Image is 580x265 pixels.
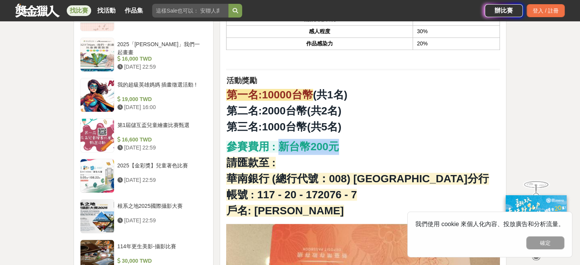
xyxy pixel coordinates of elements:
div: 根系之地2025國際攝影大賽 [117,202,204,217]
strong: 第二名:2000台幣(共2名) [226,105,341,117]
div: [DATE] 22:59 [117,63,204,71]
th: 感人程度 [227,26,413,38]
div: [DATE] 16:00 [117,103,204,111]
div: 16,000 TWD [117,55,204,63]
div: 2025「[PERSON_NAME]」我們一起畫畫 [117,40,204,55]
img: ff197300-f8ee-455f-a0ae-06a3645bc375.jpg [506,195,567,246]
a: 2025「[PERSON_NAME]」我們一起畫畫 16,000 TWD [DATE] 22:59 [80,37,207,72]
td: 30% [413,26,500,38]
strong: 第一名:10000台幣 [226,89,313,101]
button: 確定 [526,236,564,249]
span: 我們使用 cookie 來個人化內容、投放廣告和分析流量。 [415,221,564,227]
strong: 參賽費用 : 新台幣200元 [226,141,339,153]
a: 2025【金彩獎】兒童著色比賽 [DATE] 22:59 [80,159,207,193]
div: 19,000 TWD [117,95,204,103]
div: [DATE] 22:59 [117,217,204,225]
div: [DATE] 22:59 [117,144,204,152]
strong: 第三名:1000台幣(共5名) [226,121,341,133]
strong: 戶名: [PERSON_NAME] [226,205,344,217]
div: 登入 / 註冊 [527,4,565,17]
a: 找活動 [94,5,119,16]
strong: 華南銀行 (總行代號：008) [GEOGRAPHIC_DATA]分行 [226,173,488,185]
a: 根系之地2025國際攝影大賽 [DATE] 22:59 [80,199,207,233]
input: 這樣Sale也可以： 安聯人壽創意銷售法募集 [152,4,228,18]
a: 第1屆儲互盃兒童繪畫比賽甄選 16,600 TWD [DATE] 22:59 [80,118,207,153]
strong: 請匯款至 : [226,157,275,169]
div: 16,600 TWD [117,136,204,144]
th: 作品感染力 [227,38,413,50]
div: [DATE] 22:59 [117,176,204,184]
div: 2025【金彩獎】兒童著色比賽 [117,162,204,176]
div: 第1屆儲互盃兒童繪畫比賽甄選 [117,121,204,136]
div: 30,000 TWD [117,257,204,265]
strong: 活動獎勵 [226,76,257,85]
a: 辦比賽 [485,4,523,17]
a: 作品集 [122,5,146,16]
a: 我的超級英雄媽媽 插畫徵選活動 ! 19,000 TWD [DATE] 16:00 [80,78,207,112]
strong: (共1名) [313,89,347,101]
td: 20% [413,38,500,50]
div: 114年更生美影-攝影比賽 [117,243,204,257]
strong: 帳號 : 117 - 20 - 172076 - 7 [226,189,357,201]
a: 找比賽 [67,5,91,16]
div: 我的超級英雄媽媽 插畫徵選活動 ! [117,81,204,95]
